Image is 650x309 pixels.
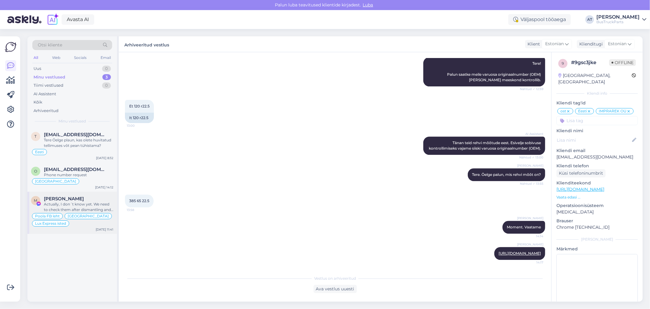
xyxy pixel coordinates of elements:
div: Actually, I don´t know yet. We need to check them after dismantling and then I can tell You price. [44,202,113,213]
span: Estonian [545,41,564,47]
div: It 120 r22.5 [125,113,154,123]
span: Nähtud ✓ 13:00 [519,155,543,160]
p: Chrome [TECHNICAL_ID] [556,224,638,231]
label: Arhiveeritud vestlus [124,40,169,48]
div: Kliendi info [556,91,638,96]
span: Eesti [35,150,44,154]
span: 385 65 22.5 [129,198,149,203]
span: Nähtud ✓ 12:59 [520,87,543,91]
span: Officina2@datrading.it [44,167,107,172]
div: 0 [102,66,111,72]
span: Eesti [578,109,587,113]
div: BusTruckParts [596,20,640,24]
div: Klienditugi [577,41,603,47]
span: Maciej Przezdziecki [44,196,84,202]
a: Avasta AI [62,14,94,25]
div: Email [99,54,112,62]
div: All [32,54,39,62]
span: [PERSON_NAME] [517,242,543,247]
div: Küsi telefoninumbrit [556,169,606,177]
input: Lisa tag [556,116,638,125]
img: explore-ai [46,13,59,26]
span: 13:58 [127,208,150,212]
div: Kõik [34,99,42,105]
div: Tiimi vestlused [34,82,63,89]
div: [DATE] 14:12 [95,185,113,190]
div: [DATE] 8:32 [96,156,113,160]
span: Vestlus on arhiveeritud [314,276,356,281]
span: 14:14 [520,234,543,238]
span: AI Assistent [520,132,543,136]
span: Otsi kliente [38,42,62,48]
span: [GEOGRAPHIC_DATA] [68,214,109,218]
a: [URL][DOMAIN_NAME] [499,251,541,256]
div: Minu vestlused [34,74,65,80]
input: Lisa nimi [557,137,631,144]
div: Uus [34,66,41,72]
div: Klient [525,41,540,47]
p: Kliendi nimi [556,128,638,134]
div: Socials [73,54,88,62]
a: [PERSON_NAME]BusTruckParts [596,15,646,24]
span: IMPRAREK OÜ [599,109,627,113]
div: Arhiveeritud [34,108,59,114]
p: [EMAIL_ADDRESS][DOMAIN_NAME] [556,154,638,160]
span: 13:00 [127,123,150,128]
p: Märkmed [556,246,638,252]
div: Ava vestlus uuesti [314,285,357,293]
span: toomas.alekors@autosoit.ee [44,132,107,137]
span: ost [560,109,566,113]
span: Tänan teid rehvi mõõtude eest. Esivelje sobivuse kontrollimiseks vajame siiski varuosa originaaln... [429,140,542,151]
p: Kliendi email [556,147,638,154]
span: Luba [361,2,375,8]
span: Estonian [608,41,627,47]
div: [GEOGRAPHIC_DATA], [GEOGRAPHIC_DATA] [558,72,632,85]
div: Phone number request [44,172,113,178]
p: [MEDICAL_DATA] [556,209,638,215]
span: [PERSON_NAME] [517,163,543,168]
p: Kliendi telefon [556,163,638,169]
div: Tere Öelge plaun, kas olete huvitatud tellimuses võt pean tühistama? [44,137,113,148]
div: [PERSON_NAME] [596,15,640,20]
span: Offline [609,59,636,66]
p: Operatsioonisüsteem [556,202,638,209]
div: 3 [102,74,111,80]
div: AT [585,15,594,24]
span: 14:17 [520,260,543,265]
span: Moment. Vaatame [507,225,541,229]
span: t [35,134,37,139]
div: [PERSON_NAME] [556,237,638,242]
div: Väljaspool tööaega [508,14,571,25]
p: Brauser [556,218,638,224]
div: 0 [102,82,111,89]
span: Et 120 r22.5 [129,104,150,108]
div: Web [51,54,62,62]
span: [GEOGRAPHIC_DATA] [35,180,76,183]
p: Klienditeekond [556,180,638,186]
span: Lux Express isted [35,222,66,225]
span: Poola FB leht [35,214,60,218]
p: Kliendi tag'id [556,100,638,106]
span: 9 [562,61,564,66]
span: [PERSON_NAME] [517,216,543,220]
div: AI Assistent [34,91,56,97]
span: Nähtud ✓ 13:55 [520,181,543,186]
a: [URL][DOMAIN_NAME] [556,187,604,192]
div: [DATE] 11:41 [96,227,113,232]
div: # 9gsc3jke [571,59,609,66]
p: Vaata edasi ... [556,194,638,200]
span: Minu vestlused [59,118,86,124]
span: M [34,198,37,203]
img: Askly Logo [5,41,16,53]
span: O [34,169,37,173]
span: Tere. Öelge palun, mis rehvi mõõt on? [472,172,541,177]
